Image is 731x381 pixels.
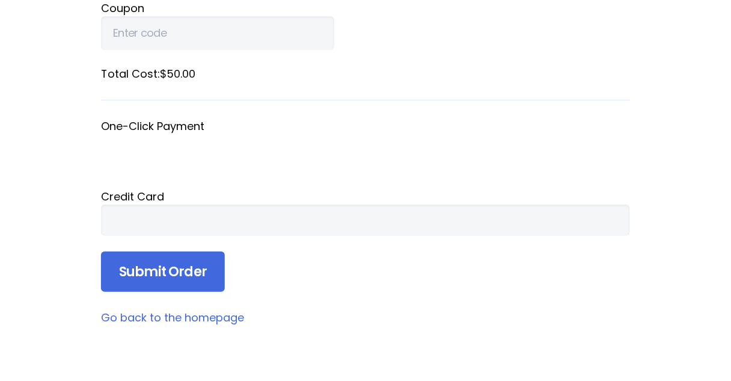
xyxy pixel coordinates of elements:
a: Go back to the homepage [101,310,244,325]
div: Credit Card [101,188,630,205]
input: Submit Order [101,252,225,293]
label: Total Cost: $50.00 [101,66,630,82]
input: Enter code [101,16,334,50]
fieldset: One-Click Payment [101,119,630,173]
iframe: Secure card payment input frame [113,214,618,227]
iframe: Secure payment button frame [101,134,630,173]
